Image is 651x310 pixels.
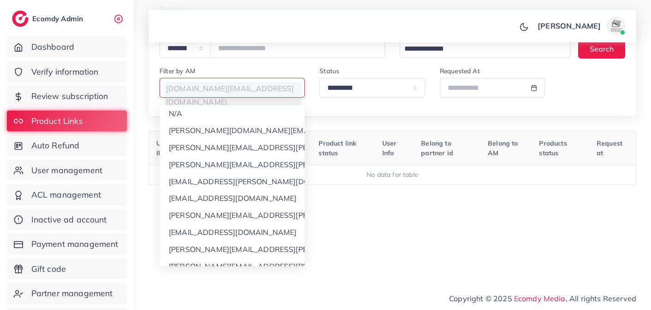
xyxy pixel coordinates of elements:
[319,139,356,157] span: Product link status
[7,86,127,107] a: Review subscription
[31,263,66,275] span: Gift code
[192,149,217,157] span: Country
[7,61,127,82] a: Verify information
[607,17,625,35] img: avatar
[7,160,127,181] a: User management
[514,294,566,303] a: Ecomdy Media
[449,293,636,304] span: Copyright © 2025
[31,115,83,127] span: Product Links
[7,283,127,304] a: Partner management
[12,11,29,27] img: logo
[154,170,631,179] div: No data for table
[488,139,518,157] span: Belong to AM
[224,139,249,157] span: Product Links
[533,17,629,35] a: [PERSON_NAME]avatar
[421,139,453,157] span: Belong to partner id
[7,258,127,280] a: Gift code
[401,42,559,56] input: Search for option
[31,164,102,176] span: User management
[160,66,195,76] label: Filter by AM
[320,66,339,76] label: Status
[7,209,127,230] a: Inactive ad account
[31,90,108,102] span: Review subscription
[7,135,127,156] a: Auto Refund
[31,41,74,53] span: Dashboard
[400,38,571,58] div: Search for option
[269,139,295,157] span: Target markets
[7,36,127,58] a: Dashboard
[7,234,127,255] a: Payment management
[32,14,85,23] h2: Ecomdy Admin
[566,293,636,304] span: , All rights Reserved
[539,139,567,157] span: Products status
[31,214,107,226] span: Inactive ad account
[440,66,480,76] label: Requested At
[7,111,127,132] a: Product Links
[12,11,85,27] a: logoEcomdy Admin
[597,139,622,157] span: Request at
[578,39,625,58] button: Search
[160,78,305,98] div: Search for option
[538,20,601,31] p: [PERSON_NAME]
[31,238,118,250] span: Payment management
[156,139,171,157] span: User ID
[31,66,99,78] span: Verify information
[31,189,101,201] span: ACL management
[31,140,80,152] span: Auto Refund
[7,184,127,205] a: ACL management
[161,82,299,96] input: Search for option
[31,287,113,299] span: Partner management
[382,139,397,157] span: User Info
